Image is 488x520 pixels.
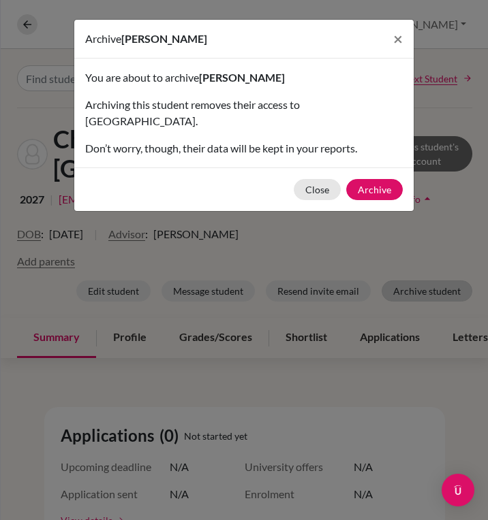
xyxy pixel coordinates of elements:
span: Archive [85,32,121,45]
p: You are about to archive [85,69,403,86]
span: [PERSON_NAME] [121,32,207,45]
div: Open Intercom Messenger [442,474,474,506]
p: Archiving this student removes their access to [GEOGRAPHIC_DATA]. [85,97,403,129]
span: [PERSON_NAME] [199,71,285,84]
p: Don’t worry, though, their data will be kept in your reports. [85,140,403,157]
button: Close [294,179,341,200]
button: Close [382,20,414,58]
span: × [393,29,403,48]
button: Archive [346,179,403,200]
